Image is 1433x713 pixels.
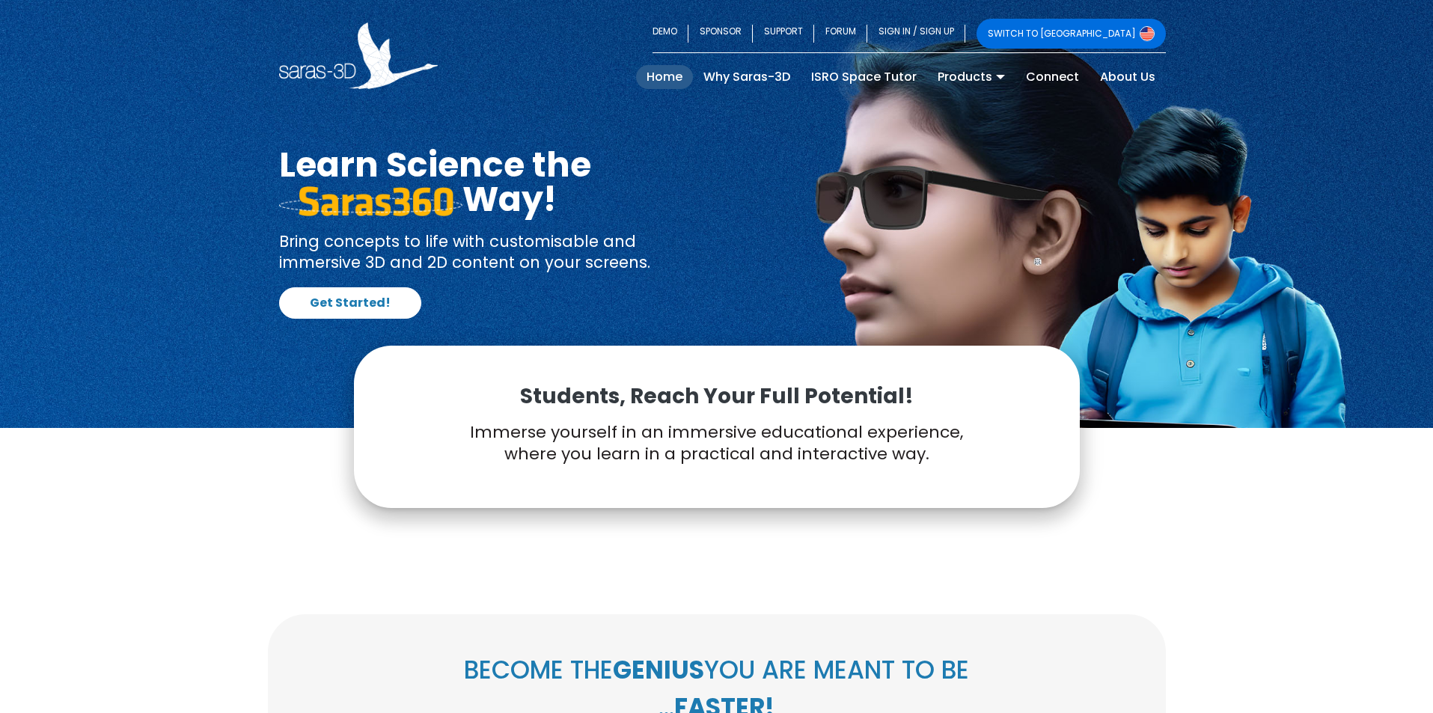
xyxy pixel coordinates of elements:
a: Connect [1015,65,1090,89]
img: Saras 3D [279,22,439,89]
p: Bring concepts to life with customisable and immersive 3D and 2D content on your screens. [279,231,706,272]
a: Get Started! [279,287,421,319]
img: Switch to USA [1140,26,1155,41]
a: Home [636,65,693,89]
a: SWITCH TO [GEOGRAPHIC_DATA] [977,19,1166,49]
a: FORUM [814,19,867,49]
a: DEMO [653,19,688,49]
a: Why Saras-3D [693,65,801,89]
a: ISRO Space Tutor [801,65,927,89]
img: saras 360 [279,186,462,216]
p: Students, Reach Your Full Potential! [391,383,1042,410]
a: About Us [1090,65,1166,89]
h1: Learn Science the Way! [279,147,706,216]
a: SUPPORT [753,19,814,49]
p: Immerse yourself in an immersive educational experience, where you learn in a practical and inter... [391,422,1042,465]
b: GENIUS [613,652,704,688]
a: SPONSOR [688,19,753,49]
a: SIGN IN / SIGN UP [867,19,965,49]
a: Products [927,65,1015,89]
